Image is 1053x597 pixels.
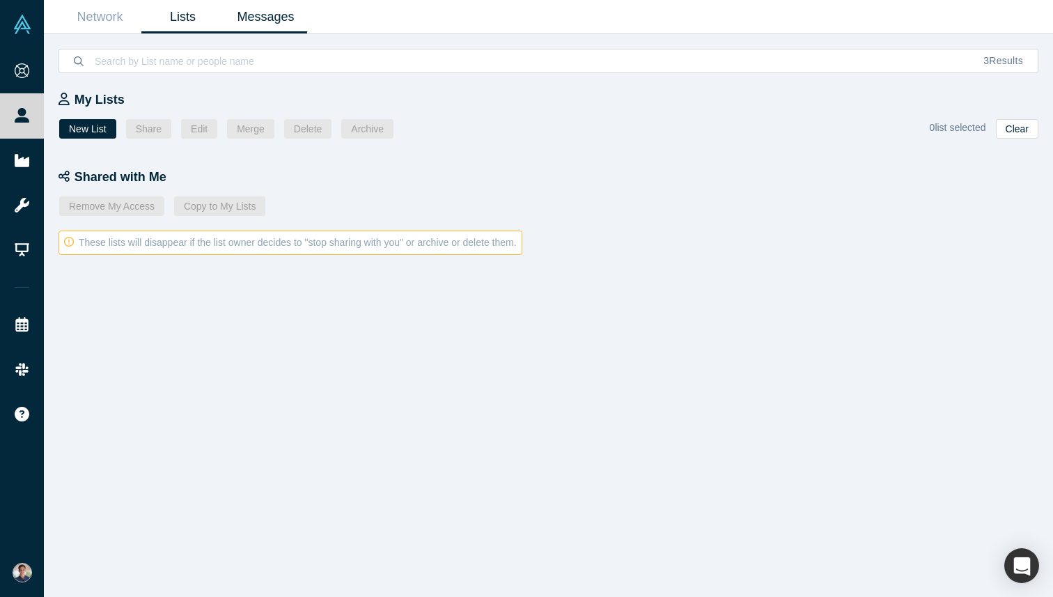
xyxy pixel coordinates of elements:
[930,122,986,133] span: 0 list selected
[141,1,224,33] a: Lists
[58,168,1053,187] div: Shared with Me
[174,196,265,216] button: Copy to My Lists
[13,15,32,34] img: Alchemist Vault Logo
[227,119,274,139] button: Merge
[126,119,171,139] button: Share
[181,119,217,139] button: Edit
[284,119,331,139] button: Delete
[983,55,1023,66] span: Results
[58,91,1053,109] div: My Lists
[59,119,116,139] button: New List
[13,563,32,582] img: Andres Meiners's Account
[59,196,164,216] button: Remove My Access
[341,119,393,139] button: Archive
[224,1,307,33] a: Messages
[93,45,969,77] input: Search by List name or people name
[58,231,522,255] div: These lists will disappear if the list owner decides to "stop sharing with you" or archive or del...
[983,55,989,66] span: 3
[996,119,1038,139] button: Clear
[58,1,141,33] a: Network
